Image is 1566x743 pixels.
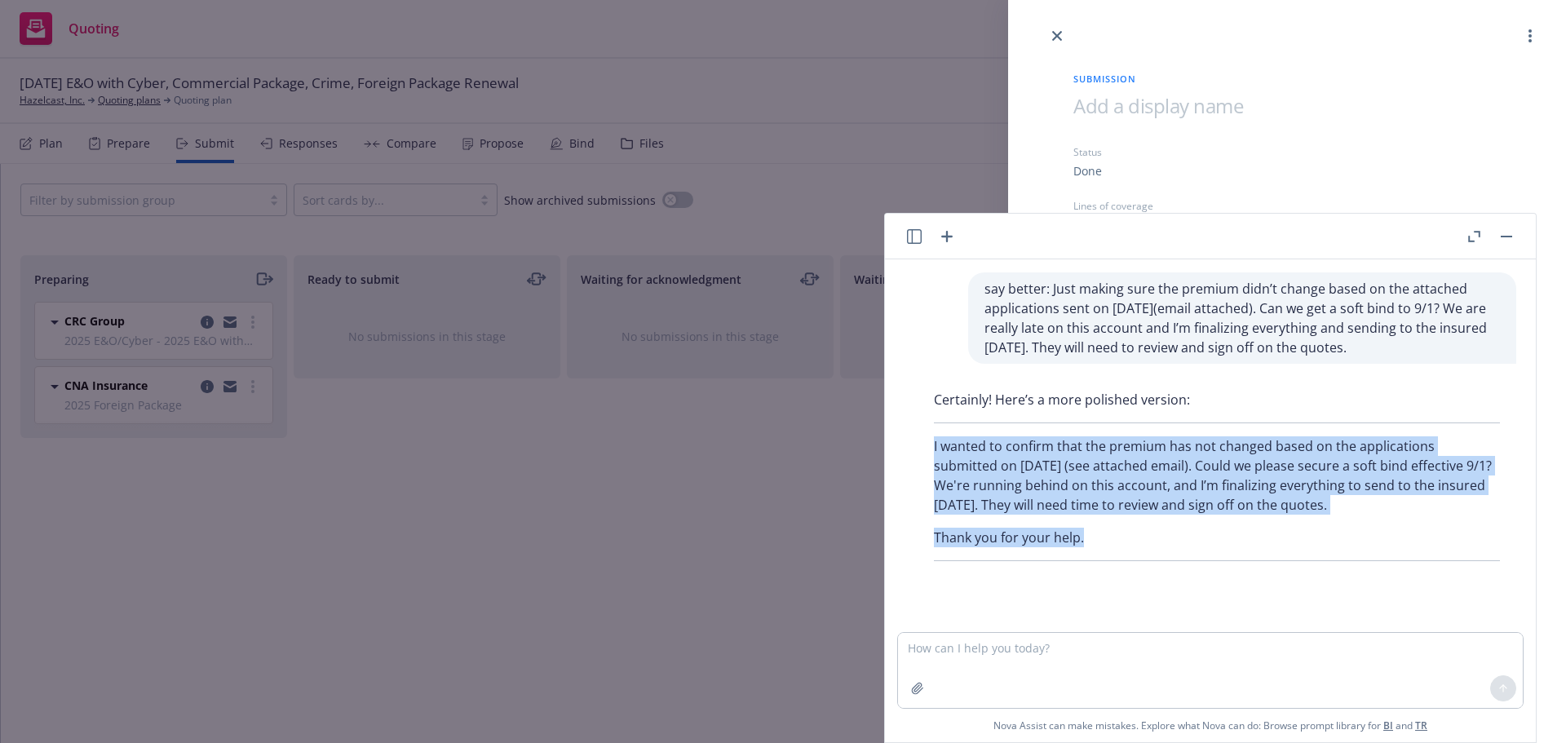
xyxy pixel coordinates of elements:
[1073,72,1501,86] span: Submission
[993,709,1427,742] span: Nova Assist can make mistakes. Explore what Nova can do: Browse prompt library for and
[1047,26,1067,46] a: close
[1520,26,1540,46] a: more
[934,528,1500,547] p: Thank you for your help.
[934,390,1500,409] p: Certainly! Here’s a more polished version:
[1073,199,1501,213] div: Lines of coverage
[1073,145,1501,159] div: Status
[1415,719,1427,732] a: TR
[1073,162,1102,179] div: Done
[934,436,1500,515] p: I wanted to confirm that the premium has not changed based on the applications submitted on [DATE...
[984,279,1500,357] p: say better: Just making sure the premium didn’t change based on the attached applications sent on...
[1383,719,1393,732] a: BI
